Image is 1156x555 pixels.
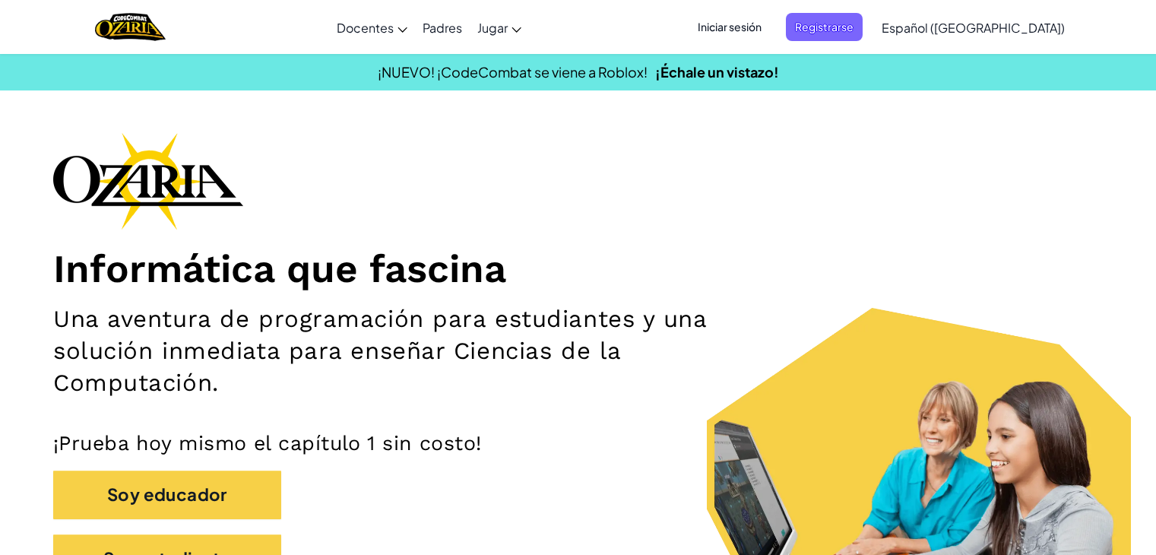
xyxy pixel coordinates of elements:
h2: Una aventura de programación para estudiantes y una solución inmediata para enseñar Ciencias de l... [53,303,756,400]
button: Registrarse [786,13,863,41]
a: Español ([GEOGRAPHIC_DATA]) [874,7,1072,48]
a: Jugar [470,7,529,48]
h1: Informática que fascina [53,245,1103,292]
img: Home [95,11,166,43]
span: Jugar [477,20,508,36]
a: Ozaria by CodeCombat logo [95,11,166,43]
button: Iniciar sesión [689,13,771,41]
a: Docentes [329,7,415,48]
button: Soy educador [53,471,281,519]
a: ¡Échale un vistazo! [655,63,779,81]
a: Padres [415,7,470,48]
span: Español ([GEOGRAPHIC_DATA]) [882,20,1065,36]
span: ¡NUEVO! ¡CodeCombat se viene a Roblox! [378,63,648,81]
img: Ozaria branding logo [53,132,243,230]
p: ¡Prueba hoy mismo el capítulo 1 sin costo! [53,430,1103,455]
span: Docentes [337,20,394,36]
